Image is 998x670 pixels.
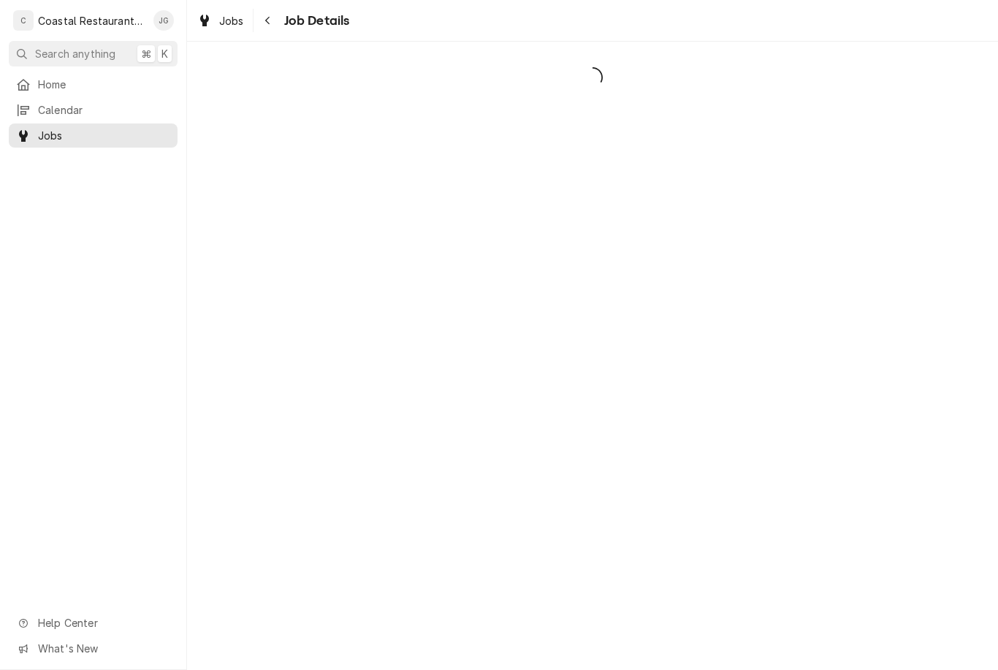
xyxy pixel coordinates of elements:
[38,641,169,656] span: What's New
[219,13,244,28] span: Jobs
[9,72,178,96] a: Home
[9,98,178,122] a: Calendar
[256,9,280,32] button: Navigate back
[161,46,168,61] span: K
[38,77,170,92] span: Home
[38,13,145,28] div: Coastal Restaurant Repair
[141,46,151,61] span: ⌘
[9,41,178,66] button: Search anything⌘K
[38,102,170,118] span: Calendar
[38,128,170,143] span: Jobs
[35,46,115,61] span: Search anything
[9,636,178,661] a: Go to What's New
[191,9,250,33] a: Jobs
[38,615,169,631] span: Help Center
[9,611,178,635] a: Go to Help Center
[280,11,350,31] span: Job Details
[153,10,174,31] div: JG
[187,62,998,93] span: Loading...
[13,10,34,31] div: C
[153,10,174,31] div: James Gatton's Avatar
[9,123,178,148] a: Jobs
